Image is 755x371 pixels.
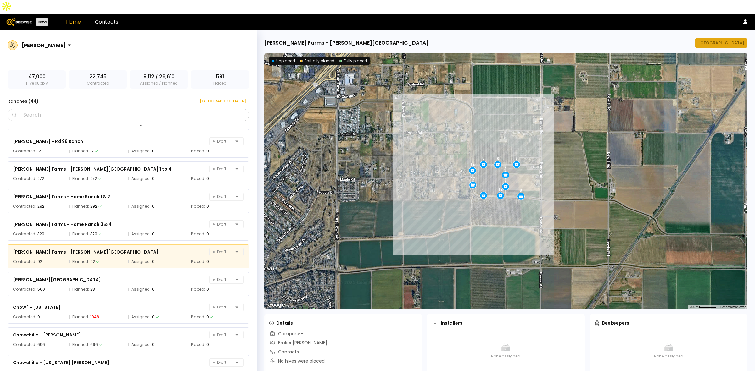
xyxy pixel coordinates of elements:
[206,286,209,292] div: 0
[90,259,95,265] div: 92
[191,176,205,182] span: Placed:
[13,221,112,228] div: [PERSON_NAME] Farms - Home Ranch 3 & 4
[13,331,81,339] div: Chowchilla - [PERSON_NAME]
[269,340,327,346] div: Broker: [PERSON_NAME]
[191,231,205,237] span: Placed:
[266,301,287,309] img: Google
[8,70,66,89] div: Hive supply
[206,341,209,348] div: 0
[131,341,151,348] span: Assigned:
[13,341,36,348] span: Contracted:
[66,18,81,25] a: Home
[688,305,719,309] button: Map Scale: 200 m per 53 pixels
[21,41,66,49] div: [PERSON_NAME]
[206,231,209,237] div: 0
[516,156,518,161] div: 8
[90,286,95,292] div: 28
[131,203,151,210] span: Assigned:
[37,286,45,292] div: 500
[72,231,89,237] span: Planned:
[13,203,36,210] span: Contracted:
[152,341,154,348] div: 0
[213,331,233,339] span: Draft
[13,248,159,256] div: [PERSON_NAME] Farms - [PERSON_NAME][GEOGRAPHIC_DATA]
[13,276,101,283] div: [PERSON_NAME][GEOGRAPHIC_DATA]
[191,259,205,265] span: Placed:
[131,176,151,182] span: Assigned:
[8,97,39,106] h3: Ranches ( 44 )
[13,148,36,154] span: Contracted:
[216,73,224,80] span: 591
[213,248,233,256] span: Draft
[269,349,302,355] div: Contacts: -
[13,176,36,182] span: Contracted:
[191,70,249,89] div: Placed
[152,259,154,265] div: 0
[497,156,499,161] div: 8
[72,314,89,320] span: Planned:
[152,231,154,237] div: 0
[192,96,249,106] button: [GEOGRAPHIC_DATA]
[36,18,48,26] div: Beta
[90,148,94,154] div: 12
[37,231,44,237] div: 320
[191,314,205,320] span: Placed:
[520,188,522,192] div: 8
[213,138,233,145] span: Draft
[698,40,744,46] div: [GEOGRAPHIC_DATA]
[264,39,428,47] div: [PERSON_NAME] Farms - [PERSON_NAME][GEOGRAPHIC_DATA]
[131,259,151,265] span: Assigned:
[269,358,325,364] div: No hives were placed
[72,148,89,154] span: Planned:
[213,221,233,228] span: Draft
[432,320,462,326] div: Installers
[13,231,36,237] span: Contracted:
[206,148,209,154] div: 0
[152,176,154,182] div: 0
[272,58,295,64] div: Unplaced
[191,341,205,348] span: Placed:
[69,70,127,89] div: Contracted
[482,156,484,161] div: 8
[195,98,246,104] div: [GEOGRAPHIC_DATA]
[131,231,151,237] span: Assigned:
[213,303,233,311] span: Draft
[72,176,89,182] span: Planned:
[595,320,629,326] div: Beekeepers
[206,259,209,265] div: 0
[13,303,60,311] div: Chow 1 - [US_STATE]
[6,18,32,26] img: Beewise logo
[143,73,175,80] span: 9,112 / 26,610
[470,162,475,166] div: 12
[300,58,334,64] div: Partially placed
[37,314,40,320] div: 0
[213,276,233,283] span: Draft
[37,176,44,182] div: 272
[504,178,506,183] div: 8
[269,330,304,337] div: Company: -
[37,148,41,154] div: 12
[482,187,484,191] div: 8
[37,259,42,265] div: 92
[152,203,154,210] div: 0
[504,166,506,171] div: 8
[13,359,109,366] div: Chowchilla - [US_STATE] [PERSON_NAME]
[266,301,287,309] a: Open this area in Google Maps (opens a new window)
[206,176,209,182] div: 0
[191,203,205,210] span: Placed:
[72,203,89,210] span: Planned:
[213,193,233,200] span: Draft
[72,259,89,265] span: Planned:
[90,203,97,210] div: 292
[720,305,746,308] a: Report a map error
[37,341,45,348] div: 696
[89,73,107,80] span: 22,745
[90,231,97,237] div: 320
[13,138,83,145] div: [PERSON_NAME] - Rd 96 Ranch
[131,314,151,320] span: Assigned:
[13,314,36,320] span: Contracted:
[90,341,98,348] div: 696
[72,286,89,292] span: Planned:
[13,165,171,173] div: [PERSON_NAME] Farms - [PERSON_NAME][GEOGRAPHIC_DATA] 1 to 4
[90,176,97,182] div: 272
